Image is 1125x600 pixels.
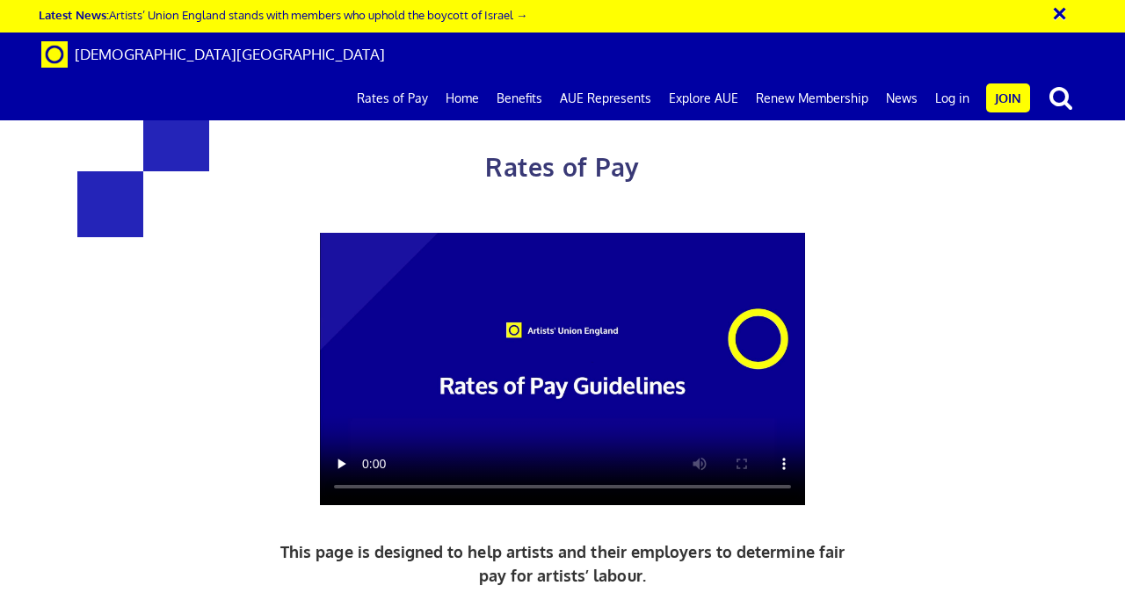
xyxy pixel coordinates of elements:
[747,76,877,120] a: Renew Membership
[28,33,398,76] a: Brand [DEMOGRAPHIC_DATA][GEOGRAPHIC_DATA]
[39,7,527,22] a: Latest News:Artists’ Union England stands with members who uphold the boycott of Israel →
[75,45,385,63] span: [DEMOGRAPHIC_DATA][GEOGRAPHIC_DATA]
[39,7,109,22] strong: Latest News:
[926,76,978,120] a: Log in
[488,76,551,120] a: Benefits
[1034,79,1088,116] button: search
[660,76,747,120] a: Explore AUE
[485,151,639,183] span: Rates of Pay
[877,76,926,120] a: News
[986,83,1030,112] a: Join
[348,76,437,120] a: Rates of Pay
[551,76,660,120] a: AUE Represents
[437,76,488,120] a: Home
